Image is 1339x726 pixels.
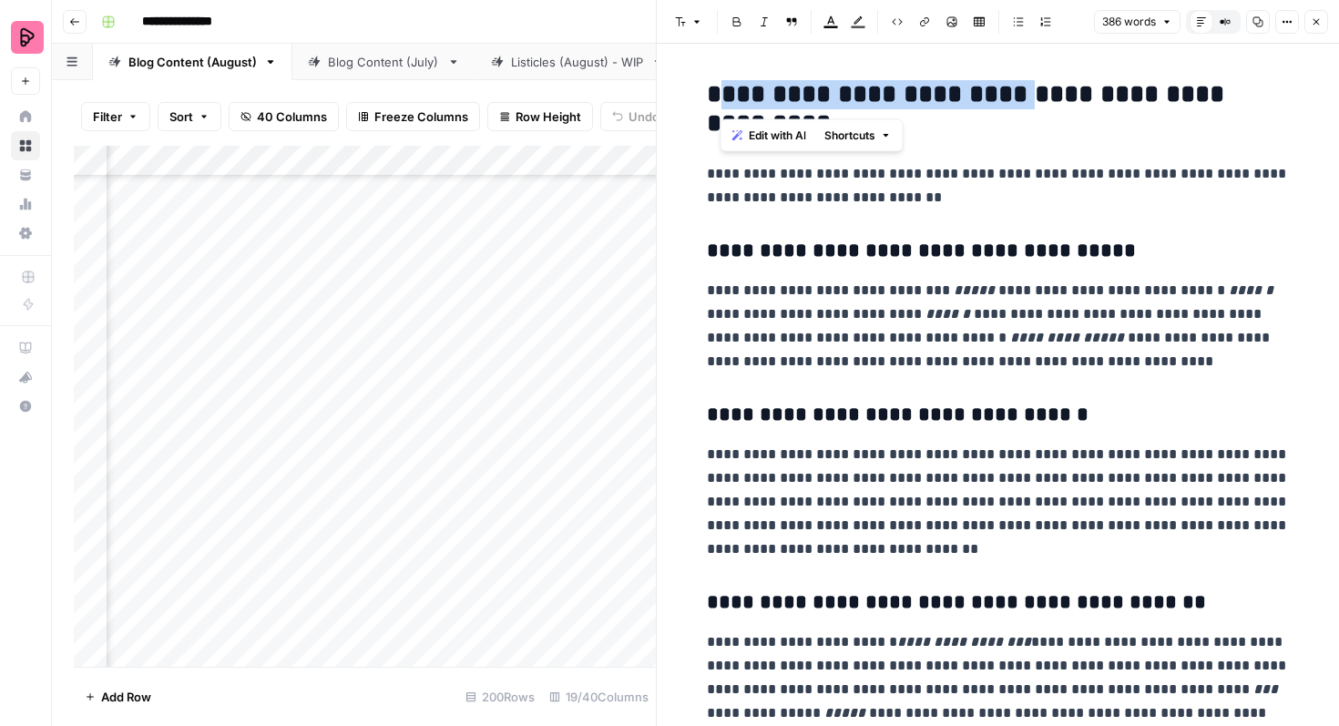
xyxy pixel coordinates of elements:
[11,21,44,54] img: Preply Logo
[516,107,581,126] span: Row Height
[257,107,327,126] span: 40 Columns
[458,682,542,711] div: 200 Rows
[725,124,813,148] button: Edit with AI
[292,44,475,80] a: Blog Content (July)
[11,160,40,189] a: Your Data
[600,102,671,131] button: Undo
[93,107,122,126] span: Filter
[74,682,162,711] button: Add Row
[328,53,440,71] div: Blog Content (July)
[487,102,593,131] button: Row Height
[11,392,40,421] button: Help + Support
[346,102,480,131] button: Freeze Columns
[824,128,875,144] span: Shortcuts
[169,107,193,126] span: Sort
[629,107,659,126] span: Undo
[1094,10,1181,34] button: 386 words
[374,107,468,126] span: Freeze Columns
[511,53,644,71] div: Listicles (August) - WIP
[542,682,656,711] div: 19/40 Columns
[11,333,40,363] a: AirOps Academy
[81,102,150,131] button: Filter
[475,44,680,80] a: Listicles (August) - WIP
[12,363,39,391] div: What's new?
[817,124,899,148] button: Shortcuts
[158,102,221,131] button: Sort
[128,53,257,71] div: Blog Content (August)
[11,363,40,392] button: What's new?
[11,189,40,219] a: Usage
[749,128,806,144] span: Edit with AI
[11,102,40,131] a: Home
[11,131,40,160] a: Browse
[229,102,339,131] button: 40 Columns
[101,688,151,706] span: Add Row
[93,44,292,80] a: Blog Content (August)
[11,15,40,60] button: Workspace: Preply
[1102,14,1156,30] span: 386 words
[11,219,40,248] a: Settings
